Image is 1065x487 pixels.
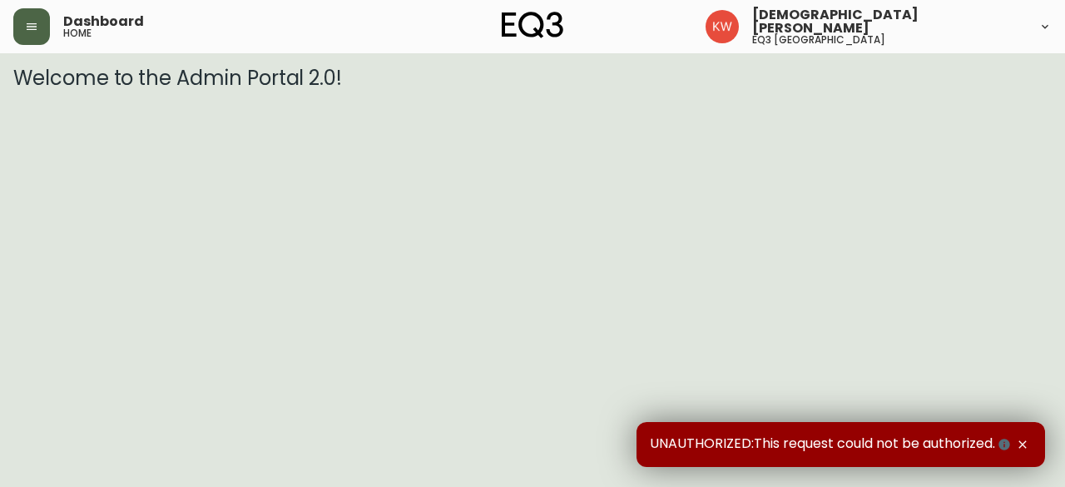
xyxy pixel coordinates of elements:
h3: Welcome to the Admin Portal 2.0! [13,67,1052,90]
img: logo [502,12,563,38]
h5: home [63,28,92,38]
span: Dashboard [63,15,144,28]
span: [DEMOGRAPHIC_DATA][PERSON_NAME] [752,8,1025,35]
span: UNAUTHORIZED:This request could not be authorized. [650,435,1013,454]
h5: eq3 [GEOGRAPHIC_DATA] [752,35,885,45]
img: f33162b67396b0982c40ce2a87247151 [706,10,739,43]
